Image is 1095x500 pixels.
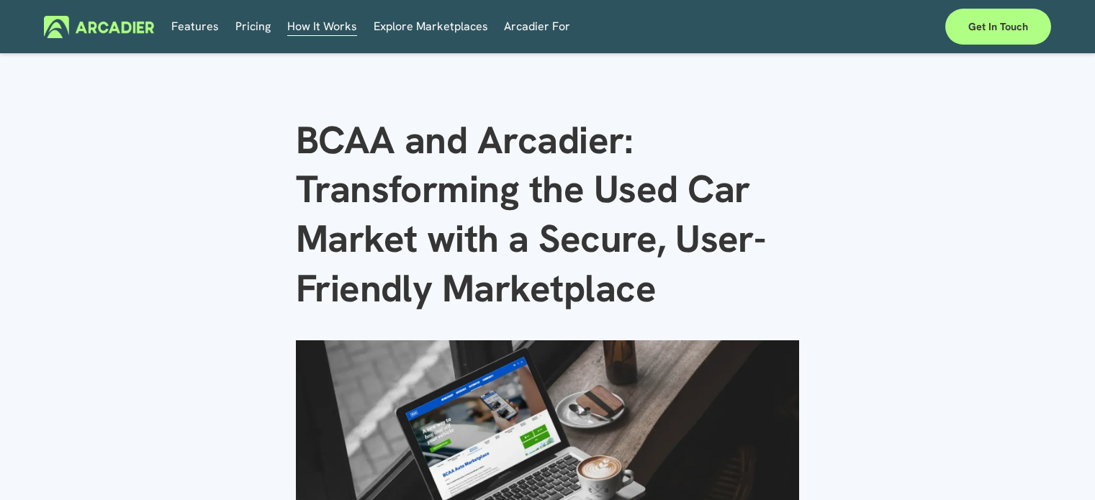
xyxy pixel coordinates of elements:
a: Get in touch [945,9,1051,45]
a: Explore Marketplaces [374,16,488,38]
a: Pricing [235,16,271,38]
a: folder dropdown [287,16,357,38]
span: Arcadier For [504,17,570,37]
h1: BCAA and Arcadier: Transforming the Used Car Market with a Secure, User-Friendly Marketplace [296,116,800,314]
a: Features [171,16,219,38]
span: How It Works [287,17,357,37]
a: folder dropdown [504,16,570,38]
img: Arcadier [44,16,154,38]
